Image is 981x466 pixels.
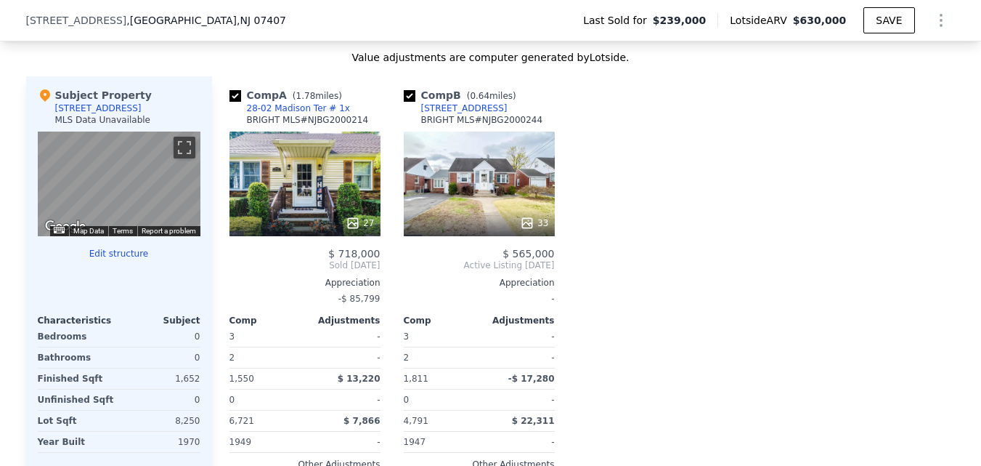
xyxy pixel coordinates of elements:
span: 0.64 [470,91,489,101]
div: 2 [404,348,476,368]
button: Edit structure [38,248,200,260]
div: 0 [122,326,200,347]
div: 0 [122,348,200,368]
span: Lotside ARV [730,13,792,28]
span: $630,000 [793,15,847,26]
div: Subject Property [38,88,152,103]
div: Map [38,132,200,236]
a: 28-02 Madison Ter # 1x [229,103,350,114]
div: Characteristics [38,315,119,326]
button: Map Data [73,226,104,236]
div: [STREET_ADDRESS] [55,103,142,114]
span: -$ 85,799 [338,294,380,304]
div: Comp [404,315,479,326]
div: 2 [229,348,302,368]
div: Bathrooms [38,348,116,368]
div: BRIGHT MLS # NJBG2000244 [421,114,543,126]
div: Comp [229,315,305,326]
span: 1.78 [296,91,316,101]
div: Value adjustments are computer generated by Lotside . [26,50,956,65]
button: SAVE [863,7,914,33]
span: 0 [229,395,235,405]
span: 6,721 [229,416,254,426]
button: Keyboard shortcuts [54,227,64,233]
div: - [482,326,555,347]
button: Toggle fullscreen view [174,137,195,158]
span: 1,550 [229,374,254,384]
div: 8,250 [122,411,200,431]
div: - [308,326,380,347]
span: 0 [404,395,410,405]
div: BRIGHT MLS # NJBG2000214 [247,114,369,126]
span: 4,791 [404,416,428,426]
div: 27 [346,216,374,230]
div: Bedrooms [38,326,116,347]
span: [STREET_ADDRESS] [26,13,127,28]
div: Appreciation [404,277,555,289]
div: 33 [520,216,548,230]
div: MLS Data Unavailable [55,114,151,126]
button: Show Options [927,6,956,35]
a: [STREET_ADDRESS] [404,103,508,114]
span: $ 7,866 [343,416,380,426]
div: - [404,289,555,309]
div: - [482,390,555,410]
span: 3 [229,332,235,342]
div: - [308,390,380,410]
div: Street View [38,132,200,236]
span: Last Sold for [583,13,653,28]
div: Year Built [38,432,116,452]
div: Unfinished Sqft [38,390,116,410]
span: $ 22,311 [512,416,555,426]
span: Sold [DATE] [229,260,380,271]
div: Adjustments [305,315,380,326]
div: [STREET_ADDRESS] [421,103,508,114]
div: Comp A [229,88,348,103]
div: 1949 [229,432,302,452]
a: Report a problem [142,227,196,235]
span: 1,811 [404,374,428,384]
span: , [GEOGRAPHIC_DATA] [126,13,286,28]
a: Terms (opens in new tab) [113,227,133,235]
div: - [308,348,380,368]
div: - [308,432,380,452]
div: Finished Sqft [38,369,116,389]
span: ( miles) [287,91,348,101]
div: 1947 [404,432,476,452]
div: - [482,432,555,452]
span: 3 [404,332,410,342]
span: , NJ 07407 [237,15,286,26]
span: Active Listing [DATE] [404,260,555,271]
span: ( miles) [461,91,522,101]
div: Subject [119,315,200,326]
a: Open this area in Google Maps (opens a new window) [41,217,89,236]
span: $ 13,220 [338,374,380,384]
img: Google [41,217,89,236]
span: $239,000 [653,13,707,28]
div: Adjustments [479,315,555,326]
div: Comp B [404,88,522,103]
div: - [482,348,555,368]
span: $ 718,000 [328,248,380,260]
div: 1970 [122,432,200,452]
div: 1,652 [122,369,200,389]
div: 0 [122,390,200,410]
div: Appreciation [229,277,380,289]
div: Lot Sqft [38,411,116,431]
div: 28-02 Madison Ter # 1x [247,103,350,114]
span: $ 565,000 [502,248,554,260]
span: -$ 17,280 [508,374,555,384]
